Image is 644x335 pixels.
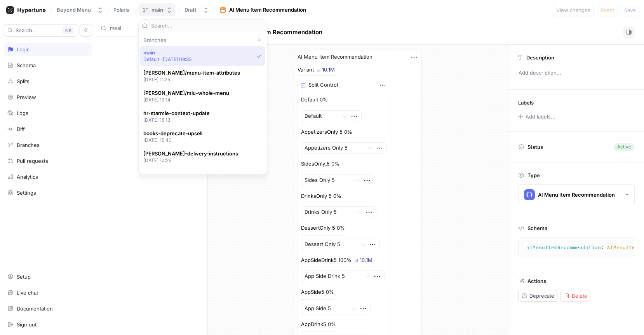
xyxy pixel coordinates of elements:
[527,278,546,284] p: Actions
[143,56,192,63] p: Default ‧ [DATE] 09:33
[301,256,337,264] p: AppSideDrink5
[4,24,77,37] button: Search...K
[515,112,557,122] button: Add labels...
[301,192,332,200] p: DrinksOnly_5
[597,4,618,16] button: Reset
[143,130,202,137] span: books-deprecate-upsell
[17,321,37,328] div: Sign out
[526,114,555,119] div: Add labels...
[16,28,37,33] span: Search...
[113,7,129,12] span: Polaris
[337,225,345,230] div: 0%
[62,26,74,34] div: K
[143,90,229,96] span: [PERSON_NAME]/miu-whole-menu
[151,22,264,30] input: Search...
[301,288,324,296] p: AppSide5
[344,129,352,134] div: 0%
[617,143,631,150] div: Active
[143,117,210,123] p: [DATE] 15:13
[527,172,540,178] p: Type
[17,142,40,148] div: Branches
[527,225,547,231] p: Schema
[17,126,25,132] div: Diff
[518,290,557,302] button: Deprecate
[526,54,554,61] p: Description
[301,128,343,136] p: AppetizersOnly_5
[17,94,36,100] div: Preview
[298,67,314,72] div: Variant
[529,293,554,298] span: Deprecate
[17,158,48,164] div: Pull requests
[143,76,240,83] p: [DATE] 11:25
[143,49,192,56] span: main
[184,7,197,13] div: Draft
[621,4,639,16] button: Save
[328,322,336,327] div: 0%
[326,290,334,295] div: 0%
[17,290,38,296] div: Live chat
[181,3,212,16] button: Draft
[143,70,240,76] span: [PERSON_NAME]/menu-item-attributes
[17,62,36,68] div: Schema
[301,96,318,104] p: Default
[143,171,219,177] span: refaat-meal-recommendations
[140,37,265,43] div: Branches
[17,110,28,116] div: Logs
[600,8,614,12] span: Reset
[360,258,372,263] div: 10.1M
[556,8,590,12] span: View changes
[143,110,210,117] span: hr-starmie-context-update
[515,66,637,80] p: Add description...
[54,3,106,16] button: Beyond Menu
[301,321,326,328] p: AppDrink5
[4,302,92,315] a: Documentation
[139,3,176,16] button: main
[234,29,322,35] span: AI Menu Item Recommendation
[322,67,335,72] div: 10.1M
[17,174,38,180] div: Analytics
[331,161,339,166] div: 0%
[17,46,30,52] div: Logic
[338,258,352,263] div: 100%
[143,157,238,164] p: [DATE] 10:26
[298,53,372,61] div: AI Menu Item Recommendation
[518,184,635,205] button: AI Menu Item Recommendation
[301,160,330,168] p: SidesOnly_5
[17,305,53,312] div: Documentation
[143,96,229,103] p: [DATE] 12:14
[301,224,335,232] p: DessertOnly_5
[143,150,238,157] span: [PERSON_NAME]-delivery-instructions
[57,7,91,13] div: Beyond Menu
[333,194,341,199] div: 0%
[572,293,587,298] span: Delete
[229,6,306,14] div: AI Menu Item Recommendation
[320,97,328,102] div: 0%
[553,4,594,16] button: View changes
[560,290,590,302] button: Delete
[17,190,36,196] div: Settings
[151,7,163,13] div: main
[143,137,202,143] p: [DATE] 15:40
[527,141,543,152] p: Status
[17,274,31,280] div: Setup
[624,8,636,12] span: Save
[518,99,534,106] p: Labels
[110,24,189,32] input: Search...
[538,192,615,198] div: AI Menu Item Recommendation
[308,81,338,89] div: Split Control
[17,78,30,84] div: Splits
